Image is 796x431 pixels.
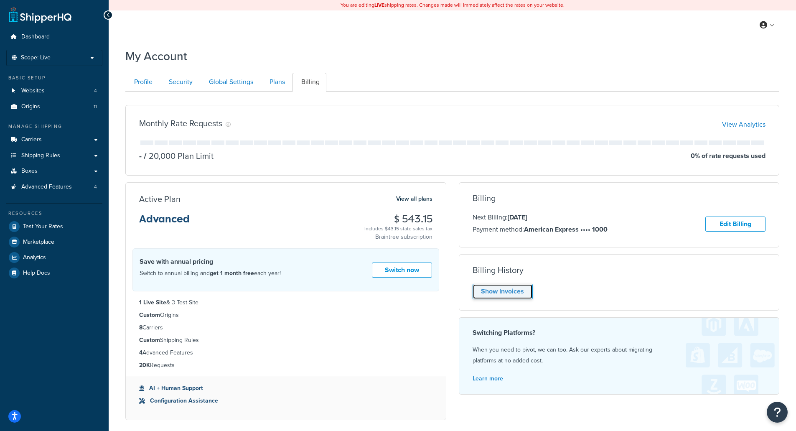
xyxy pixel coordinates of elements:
[6,74,102,82] div: Basic Setup
[767,402,788,423] button: Open Resource Center
[21,87,45,94] span: Websites
[94,184,97,191] span: 4
[139,194,181,204] h3: Active Plan
[21,54,51,61] span: Scope: Live
[6,179,102,195] li: Advanced Features
[125,48,187,64] h1: My Account
[261,73,292,92] a: Plans
[473,284,533,299] a: Show Invoices
[139,311,160,319] strong: Custom
[210,269,254,278] strong: get 1 month free
[722,120,765,129] a: View Analytics
[21,33,50,41] span: Dashboard
[6,83,102,99] a: Websites 4
[139,348,432,357] li: Advanced Features
[691,150,765,162] p: 0 % of rate requests used
[292,73,326,92] a: Billing
[23,270,50,277] span: Help Docs
[23,223,63,230] span: Test Your Rates
[473,224,608,235] p: Payment method:
[6,99,102,115] li: Origins
[21,103,40,110] span: Origins
[364,224,432,233] div: Includes $43.15 state sales tax
[139,361,432,370] li: Requests
[139,311,432,320] li: Origins
[140,268,281,279] p: Switch to annual billing and each year!
[6,29,102,45] a: Dashboard
[524,224,608,234] strong: American Express •••• 1000
[6,148,102,163] a: Shipping Rules
[364,233,432,241] p: Braintree subscription
[142,150,214,162] p: 20,000 Plan Limit
[374,1,384,9] b: LIVE
[396,194,432,204] a: View all plans
[94,87,97,94] span: 4
[21,136,42,143] span: Carriers
[139,348,142,357] strong: 4
[6,132,102,148] a: Carriers
[160,73,199,92] a: Security
[6,250,102,265] a: Analytics
[705,217,765,232] a: Edit Billing
[6,235,102,250] a: Marketplace
[6,219,102,234] a: Test Your Rates
[139,119,222,128] h3: Monthly Rate Requests
[139,150,142,162] p: -
[6,99,102,115] a: Origins 11
[6,83,102,99] li: Websites
[125,73,159,92] a: Profile
[9,6,71,23] a: ShipperHQ Home
[364,214,432,224] h3: $ 543.15
[94,103,97,110] span: 11
[139,323,142,332] strong: 8
[6,123,102,130] div: Manage Shipping
[473,374,503,383] a: Learn more
[473,212,608,223] p: Next Billing:
[139,336,432,345] li: Shipping Rules
[139,336,160,344] strong: Custom
[21,168,38,175] span: Boxes
[473,344,766,366] p: When you need to pivot, we can too. Ask our experts about migrating platforms at no added cost.
[139,396,432,405] li: Configuration Assistance
[23,254,46,261] span: Analytics
[473,194,496,203] h3: Billing
[6,163,102,179] a: Boxes
[139,298,166,307] strong: 1 Live Site
[6,179,102,195] a: Advanced Features 4
[139,361,150,370] strong: 20K
[139,214,190,231] h3: Advanced
[6,265,102,281] a: Help Docs
[473,265,524,275] h3: Billing History
[21,184,72,191] span: Advanced Features
[139,323,432,332] li: Carriers
[473,328,766,338] h4: Switching Platforms?
[508,212,527,222] strong: [DATE]
[139,384,432,393] li: AI + Human Support
[6,210,102,217] div: Resources
[23,239,54,246] span: Marketplace
[140,257,281,267] h4: Save with annual pricing
[372,263,432,278] a: Switch now
[144,150,147,162] span: /
[21,152,60,159] span: Shipping Rules
[139,298,432,307] li: & 3 Test Site
[200,73,260,92] a: Global Settings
